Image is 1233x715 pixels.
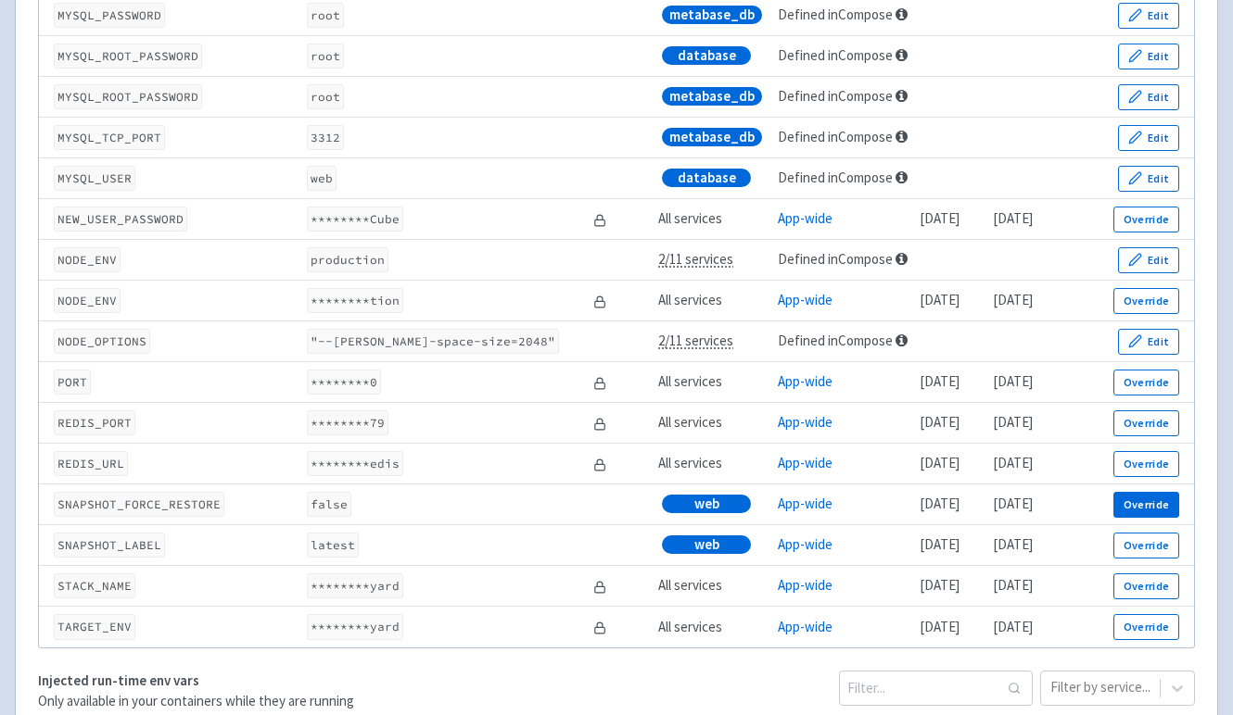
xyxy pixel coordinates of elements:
[307,329,559,354] code: "--[PERSON_NAME]-space-size=2048"
[653,607,772,647] td: All services
[1118,329,1179,355] button: Edit
[54,166,135,191] code: MYSQL_USER
[678,46,736,65] span: database
[920,291,960,308] time: [DATE]
[1113,410,1179,436] button: Override
[307,166,337,191] code: web
[993,209,1033,227] time: [DATE]
[920,495,960,512] time: [DATE]
[778,169,893,186] a: Defined in Compose
[1113,288,1179,314] button: Override
[54,207,187,232] code: NEW_USER_PASSWORD
[778,618,833,635] a: App-wide
[38,691,354,712] p: Only available in your containers while they are running
[1118,84,1179,110] button: Edit
[1118,166,1179,192] button: Edit
[307,247,388,272] code: production
[669,87,755,106] span: metabase_db
[993,535,1033,553] time: [DATE]
[54,288,121,313] code: NODE_ENV
[54,247,121,272] code: NODE_ENV
[778,291,833,308] a: App-wide
[54,84,202,109] code: MYSQL_ROOT_PASSWORD
[1113,451,1179,477] button: Override
[307,533,359,558] code: latest
[307,492,351,517] code: false
[653,444,772,484] td: All services
[307,3,344,28] code: root
[653,281,772,321] td: All services
[54,44,202,69] code: MYSQL_ROOT_PASSWORD
[778,6,893,23] a: Defined in Compose
[993,576,1033,594] time: [DATE]
[778,495,833,512] a: App-wide
[653,566,772,607] td: All services
[920,535,960,553] time: [DATE]
[54,410,135,435] code: REDIS_PORT
[1113,533,1179,558] button: Override
[653,362,772,403] td: All services
[1118,3,1179,29] button: Edit
[839,671,1033,706] input: Filter...
[54,573,135,598] code: STACK_NAME
[920,618,960,635] time: [DATE]
[993,413,1033,431] time: [DATE]
[38,671,199,689] strong: Injected run-time env vars
[993,291,1033,308] time: [DATE]
[778,372,833,390] a: App-wide
[993,495,1033,512] time: [DATE]
[778,250,893,268] a: Defined in Compose
[307,84,344,109] code: root
[54,329,150,354] code: NODE_OPTIONS
[1118,247,1179,273] button: Edit
[694,535,719,554] span: web
[1113,614,1179,640] button: Override
[1113,492,1179,518] button: Override
[307,125,344,150] code: 3312
[778,332,893,349] a: Defined in Compose
[307,44,344,69] code: root
[778,46,893,64] a: Defined in Compose
[54,370,91,395] code: PORT
[778,535,833,553] a: App-wide
[778,454,833,471] a: App-wide
[993,618,1033,635] time: [DATE]
[778,128,893,145] a: Defined in Compose
[1113,370,1179,395] button: Override
[653,199,772,240] td: All services
[778,576,833,594] a: App-wide
[653,403,772,444] td: All services
[1118,44,1179,69] button: Edit
[54,614,135,639] code: TARGET_ENV
[54,125,165,150] code: MYSQL_TCP_PORT
[1113,207,1179,232] button: Override
[694,495,719,513] span: web
[54,3,165,28] code: MYSQL_PASSWORD
[658,332,733,349] span: 2/11 services
[920,454,960,471] time: [DATE]
[778,209,833,227] a: App-wide
[920,209,960,227] time: [DATE]
[54,492,224,517] code: SNAPSHOT_FORCE_RESTORE
[920,576,960,594] time: [DATE]
[54,533,165,558] code: SNAPSHOT_LABEL
[920,413,960,431] time: [DATE]
[678,169,736,187] span: database
[669,6,755,24] span: metabase_db
[54,451,128,476] code: REDIS_URL
[778,413,833,431] a: App-wide
[669,128,755,146] span: metabase_db
[993,454,1033,471] time: [DATE]
[993,372,1033,390] time: [DATE]
[1113,573,1179,599] button: Override
[920,372,960,390] time: [DATE]
[1118,125,1179,151] button: Edit
[658,250,733,268] span: 2/11 services
[778,87,893,105] a: Defined in Compose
